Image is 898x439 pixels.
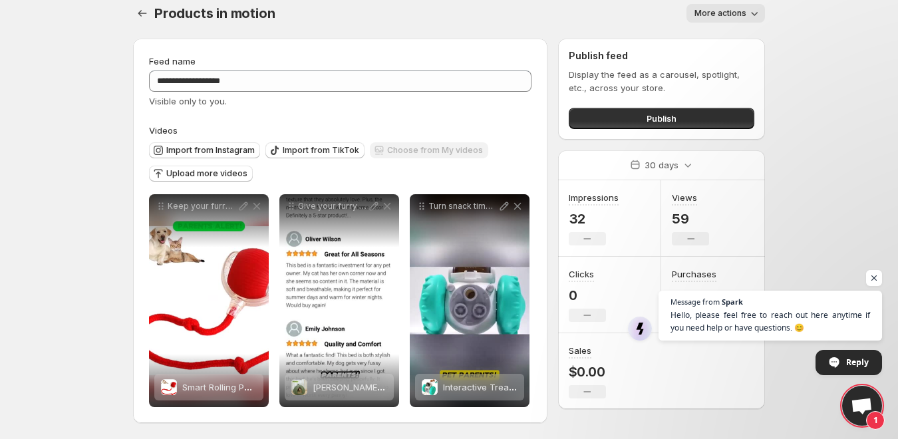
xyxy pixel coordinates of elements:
[149,194,269,407] div: Keep your furry friends happy active Introducing the Smart Rolling Pet Ball the ultimate interact...
[133,4,152,23] button: Settings
[313,382,463,392] span: [PERSON_NAME]™ 4-Season Pet Bed
[265,142,365,158] button: Import from TikTok
[569,364,606,380] p: $0.00
[671,309,870,334] span: Hello, please feel free to reach out here anytime if you need help or have questions. 😊
[161,380,177,395] img: Smart Rolling Pet Ball – Interactive Toy for Dogs & Cats
[149,166,253,182] button: Upload more videos
[645,158,678,172] p: 30 days
[569,108,754,129] button: Publish
[569,49,754,63] h2: Publish feed
[149,142,260,158] button: Import from Instagram
[722,298,743,305] span: Spark
[569,191,619,204] h3: Impressions
[149,125,178,136] span: Videos
[842,386,882,426] div: Open chat
[291,379,307,395] img: CozyNest™ 4-Season Pet Bed
[672,267,716,281] h3: Purchases
[154,5,275,21] span: Products in motion
[422,379,438,394] img: Interactive Treat Dispenser Toy – For Dogs & Cats 🐶🐱
[569,68,754,94] p: Display the feed as a carousel, spotlight, etc., across your store.
[866,411,885,430] span: 1
[672,211,709,227] p: 59
[182,382,410,392] span: Smart Rolling Pet Ball – Interactive Toy for Dogs & Cats
[443,382,676,392] span: Interactive Treat Dispenser Toy – For Dogs & Cats 🐶🐱
[569,287,606,303] p: 0
[279,194,399,407] div: Give your furry friend the ultimate comfort all year round The [PERSON_NAME] 4-Season Pet Bed kee...
[672,287,716,303] p: 0
[846,351,869,374] span: Reply
[149,56,196,67] span: Feed name
[569,211,619,227] p: 32
[647,112,676,125] span: Publish
[569,267,594,281] h3: Clicks
[686,4,765,23] button: More actions
[410,194,529,407] div: Turn snack time into playtime Our Interactive Treat Dispenser Toy keeps your dog or cat active en...
[149,96,227,106] span: Visible only to you.
[283,145,359,156] span: Import from TikTok
[428,201,498,212] p: Turn snack time into playtime Our Interactive Treat Dispenser Toy keeps your dog or cat active en...
[569,344,591,357] h3: Sales
[166,145,255,156] span: Import from Instagram
[166,168,247,179] span: Upload more videos
[671,298,720,305] span: Message from
[672,191,697,204] h3: Views
[694,8,746,19] span: More actions
[168,201,237,212] p: Keep your furry friends happy active Introducing the Smart Rolling Pet Ball the ultimate interact...
[298,201,367,212] p: Give your furry friend the ultimate comfort all year round The [PERSON_NAME] 4-Season Pet Bed kee...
